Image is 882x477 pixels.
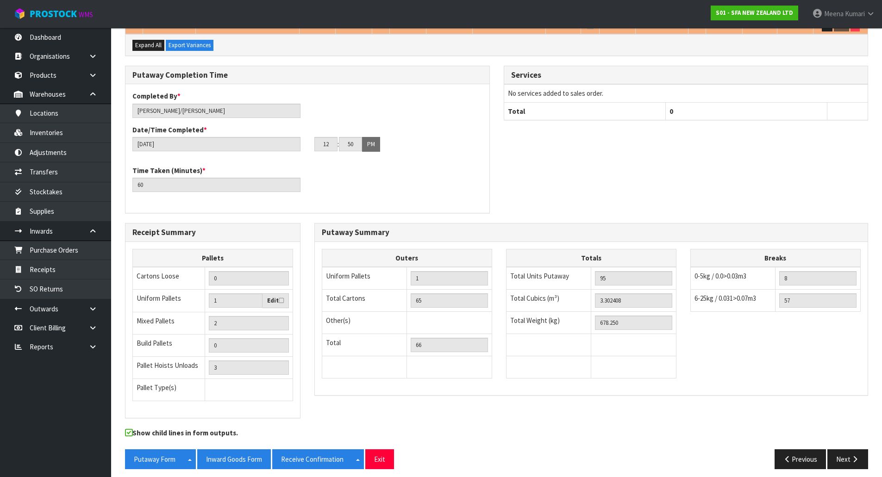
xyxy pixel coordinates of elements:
[338,21,341,29] span: 0
[132,178,300,192] input: Time Taken
[322,249,492,267] th: Outers
[14,8,25,19] img: cube-alt.png
[145,21,166,29] span: SI200119
[133,290,205,312] td: Uniform Pallets
[506,267,591,290] td: Total Units Putaway
[506,312,591,334] td: Total Weight (kg)
[135,41,162,49] span: Expand All
[166,40,213,51] button: Export Variances
[411,293,488,308] input: OUTERS TOTAL = CTN
[133,249,293,267] th: Pallets
[209,316,289,330] input: Manual
[267,296,284,305] label: Edit
[322,267,407,290] td: Uniform Pallets
[837,22,846,30] span: Edit
[302,21,307,29] span: 20
[694,294,756,303] span: 6-25kg / 0.031>0.07m3
[365,449,394,469] button: Exit
[322,312,407,334] td: Other(s)
[132,137,300,151] input: Date/Time completed
[132,125,207,135] label: Date/Time Completed
[845,9,865,18] span: Kumari
[708,21,711,29] span: 0
[796,21,811,29] strong: $0.00
[79,10,93,19] small: WMS
[504,85,868,102] td: No services added to sales order.
[824,9,844,18] span: Meena
[694,272,746,280] span: 0-5kg / 0.0>0.03m3
[133,267,205,290] td: Cartons Loose
[209,360,289,375] input: UNIFORM P + MIXED P + BUILD P
[506,249,676,267] th: Totals
[133,378,205,401] td: Pallet Type(s)
[209,338,289,353] input: Manual
[133,312,205,334] td: Mixed Pallets
[198,21,266,29] span: SMALL NON RETURN VALVE
[125,449,184,469] button: Putaway Form
[411,271,488,285] input: UNIFORM P LINES
[827,449,868,469] button: Next
[133,334,205,356] td: Build Pallets
[209,293,263,308] input: Uniform Pallets
[132,40,164,51] button: Expand All
[209,271,289,285] input: Manual
[411,338,488,352] input: TOTAL PACKS
[511,71,861,80] h3: Services
[322,228,861,237] h3: Putaway Summary
[197,449,271,469] button: Inward Goods Form
[132,228,293,237] h3: Receipt Summary
[30,8,77,20] span: ProStock
[272,449,352,469] button: Receive Confirmation
[669,107,673,116] span: 0
[762,21,775,29] span: $0.00
[125,428,238,440] label: Show child lines in form outputs.
[339,137,362,151] input: MM
[690,249,860,267] th: Breaks
[506,290,591,312] td: Total Cubics (m³)
[338,137,339,152] td: :
[429,21,470,29] span: [MEDICAL_DATA]
[131,21,137,29] span: 10
[711,6,798,20] a: S01 - SFA NEW ZEALAND LTD
[132,71,482,80] h3: Putaway Completion Time
[716,9,793,17] strong: S01 - SFA NEW ZEALAND LTD
[362,137,380,152] button: PM
[133,356,205,378] td: Pallet Hoists Unloads
[132,91,181,101] label: Completed By
[322,290,407,312] td: Total Cartons
[314,137,338,151] input: HH
[392,21,395,29] span: 0
[775,449,826,469] button: Previous
[504,102,666,120] th: Total
[132,166,206,175] label: Time Taken (Minutes)
[322,334,407,356] td: Total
